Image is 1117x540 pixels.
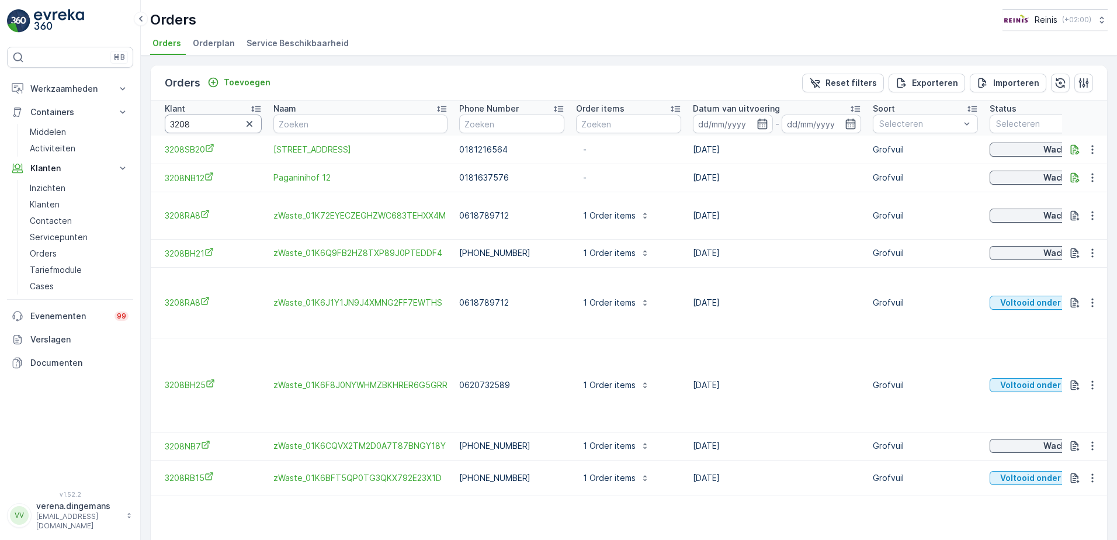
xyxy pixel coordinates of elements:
[165,247,262,259] a: 3208BH21
[7,500,133,531] button: VVverena.dingemans[EMAIL_ADDRESS][DOMAIN_NAME]
[687,192,867,239] td: [DATE]
[576,376,657,394] button: 1 Order items
[912,77,958,89] p: Exporteren
[165,440,262,452] a: 3208NB7
[113,53,125,62] p: ⌘B
[165,379,262,391] a: 3208BH25
[576,293,657,312] button: 1 Order items
[273,144,448,155] span: [STREET_ADDRESS]
[30,310,107,322] p: Evenementen
[1043,210,1070,221] p: Wacht
[165,143,262,155] span: 3208SB20
[30,334,129,345] p: Verslagen
[30,357,129,369] p: Documenten
[30,83,110,95] p: Werkzaamheden
[802,74,884,92] button: Reset filters
[30,143,75,154] p: Activiteiten
[693,103,780,115] p: Datum van uitvoering
[583,440,636,452] p: 1 Order items
[165,472,262,484] span: 3208RB15
[1035,14,1057,26] p: Reinis
[1043,440,1070,452] p: Wacht
[583,210,636,221] p: 1 Order items
[203,75,275,89] button: Toevoegen
[687,267,867,338] td: [DATE]
[117,311,126,321] p: 99
[576,206,657,225] button: 1 Order items
[273,172,448,184] span: Paganinihof 12
[873,297,978,309] p: Grofvuil
[34,9,84,33] img: logo_light-DOdMpM7g.png
[583,247,636,259] p: 1 Order items
[165,172,262,184] a: 3208NB12
[7,328,133,351] a: Verslagen
[687,432,867,460] td: [DATE]
[25,196,133,213] a: Klanten
[25,124,133,140] a: Middelen
[873,144,978,155] p: Grofvuil
[873,247,978,259] p: Grofvuil
[165,296,262,309] span: 3208RA8
[7,351,133,375] a: Documenten
[273,247,448,259] a: zWaste_01K6Q9FB2HZ8TXP89J0PTEDDF4
[775,117,779,131] p: -
[30,199,60,210] p: Klanten
[873,440,978,452] p: Grofvuil
[30,281,54,292] p: Cases
[7,157,133,180] button: Klanten
[459,172,564,184] p: 0181637576
[1043,172,1070,184] p: Wacht
[25,262,133,278] a: Tariefmodule
[1002,9,1108,30] button: Reinis(+02:00)
[36,512,120,531] p: [EMAIL_ADDRESS][DOMAIN_NAME]
[1043,144,1070,155] p: Wacht
[873,379,978,391] p: Grofvuil
[459,440,564,452] p: [PHONE_NUMBER]
[7,304,133,328] a: Evenementen99
[247,37,349,49] span: Service Beschikbaarheid
[1000,297,1113,309] p: Voltooid onder beoordeling
[273,210,448,221] a: zWaste_01K72EYECZEGHZWC683TEHXX4M
[25,180,133,196] a: Inzichten
[687,338,867,432] td: [DATE]
[165,75,200,91] p: Orders
[993,77,1039,89] p: Importeren
[1062,15,1091,25] p: ( +02:00 )
[25,245,133,262] a: Orders
[273,440,448,452] a: zWaste_01K6CQVX2TM2D0A7T87BNGY18Y
[1043,247,1070,259] p: Wacht
[7,491,133,498] span: v 1.52.2
[873,472,978,484] p: Grofvuil
[224,77,270,88] p: Toevoegen
[990,103,1017,115] p: Status
[873,172,978,184] p: Grofvuil
[687,239,867,267] td: [DATE]
[273,115,448,133] input: Zoeken
[150,11,196,29] p: Orders
[459,210,564,221] p: 0618789712
[30,162,110,174] p: Klanten
[7,101,133,124] button: Containers
[687,164,867,192] td: [DATE]
[30,215,72,227] p: Contacten
[30,126,66,138] p: Middelen
[1000,472,1113,484] p: Voltooid onder beoordeling
[873,210,978,221] p: Grofvuil
[30,248,57,259] p: Orders
[25,213,133,229] a: Contacten
[273,297,448,309] a: zWaste_01K6J1Y1JN9J4XMNG2FF7EWTHS
[459,103,519,115] p: Phone Number
[879,118,960,130] p: Selecteren
[273,472,448,484] span: zWaste_01K6BFT5QP0TG3QKX792E23X1D
[30,231,88,243] p: Servicepunten
[25,278,133,295] a: Cases
[165,209,262,221] span: 3208RA8
[583,172,674,184] p: -
[889,74,965,92] button: Exporteren
[273,103,296,115] p: Naam
[25,229,133,245] a: Servicepunten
